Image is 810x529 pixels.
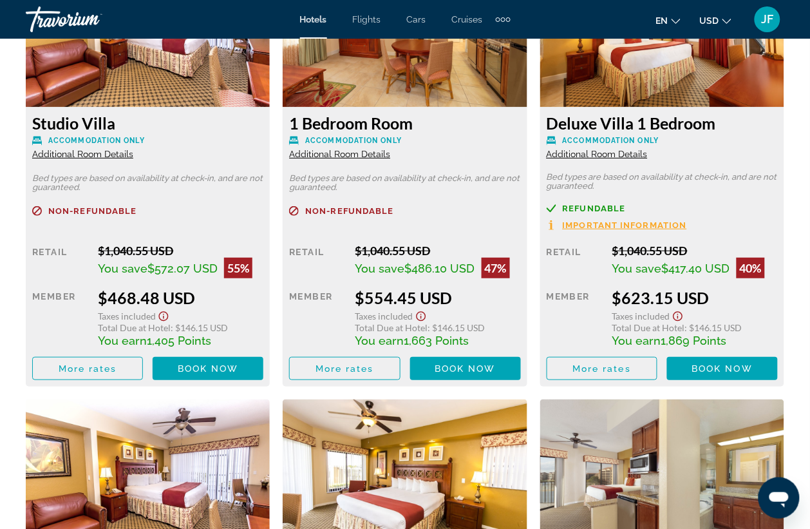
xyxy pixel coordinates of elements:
span: Taxes included [612,311,670,322]
span: JF [762,13,774,26]
h3: Deluxe Villa 1 Bedroom [547,113,778,133]
div: Retail [32,244,88,278]
div: $468.48 USD [98,288,263,307]
div: $554.45 USD [355,288,521,307]
span: $417.40 USD [662,262,730,275]
a: Flights [353,14,381,24]
span: You save [612,262,662,275]
h3: Studio Villa [32,113,263,133]
button: Show Taxes and Fees disclaimer [413,307,429,322]
span: Book now [692,363,753,374]
p: Bed types are based on availability at check-in, and are not guaranteed. [547,173,778,191]
span: You earn [612,334,661,347]
a: Cars [407,14,426,24]
button: Book now [410,357,521,380]
button: Book now [667,357,778,380]
button: Book now [153,357,263,380]
span: Important Information [563,221,687,229]
span: Accommodation Only [305,137,402,145]
span: en [656,15,668,26]
span: Total Due at Hotel [612,322,685,333]
div: $1,040.55 USD [98,244,263,258]
div: : $146.15 USD [98,322,263,333]
div: $623.15 USD [612,288,778,307]
button: Show Taxes and Fees disclaimer [670,307,686,322]
button: Change currency [700,11,731,30]
div: $1,040.55 USD [355,244,521,258]
span: Non-refundable [305,207,393,215]
span: Total Due at Hotel [355,322,428,333]
span: Refundable [563,204,626,213]
div: Member [547,288,603,347]
span: Taxes included [98,311,156,322]
div: : $146.15 USD [355,322,521,333]
span: More rates [316,363,374,374]
button: User Menu [751,6,784,33]
div: 40% [737,258,765,278]
span: You earn [355,334,404,347]
span: You save [355,262,405,275]
iframe: Botón para iniciar la ventana de mensajería [758,477,800,519]
h3: 1 Bedroom Room [289,113,520,133]
a: Travorium [26,3,155,36]
a: Refundable [547,204,778,213]
div: 47% [482,258,510,278]
p: Bed types are based on availability at check-in, and are not guaranteed. [289,174,520,192]
span: 1,869 Points [661,334,727,347]
span: Additional Room Details [289,149,390,159]
div: Member [289,288,345,347]
span: Accommodation Only [48,137,145,145]
span: Additional Room Details [32,149,133,159]
span: Non-refundable [48,207,137,215]
p: Bed types are based on availability at check-in, and are not guaranteed. [32,174,263,192]
div: Retail [547,244,603,278]
span: $486.10 USD [405,262,475,275]
span: Total Due at Hotel [98,322,171,333]
span: Book now [178,363,239,374]
button: More rates [547,357,657,380]
button: Show Taxes and Fees disclaimer [156,307,171,322]
a: Hotels [300,14,327,24]
div: : $146.15 USD [612,322,778,333]
span: USD [700,15,719,26]
div: 55% [224,258,252,278]
span: 1,663 Points [404,334,469,347]
button: Extra navigation items [496,9,511,30]
span: You earn [98,334,147,347]
span: Book now [435,363,496,374]
span: Additional Room Details [547,149,648,159]
span: 1,405 Points [147,334,211,347]
button: Important Information [547,220,687,231]
a: Cruises [452,14,483,24]
span: Taxes included [355,311,413,322]
span: Accommodation Only [563,137,659,145]
span: More rates [572,363,631,374]
div: Member [32,288,88,347]
div: Retail [289,244,345,278]
span: You save [98,262,147,275]
button: More rates [32,357,143,380]
button: Change language [656,11,681,30]
button: More rates [289,357,400,380]
span: More rates [59,363,117,374]
div: $1,040.55 USD [612,244,778,258]
span: $572.07 USD [147,262,218,275]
